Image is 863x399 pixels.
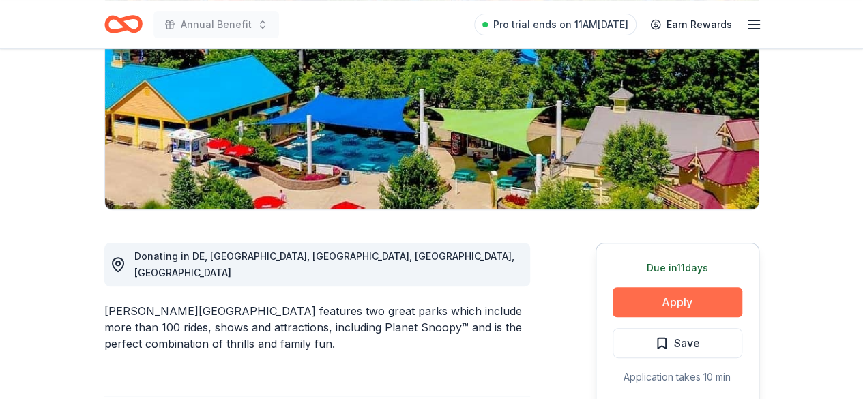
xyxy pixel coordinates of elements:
[674,334,700,352] span: Save
[613,287,742,317] button: Apply
[104,8,143,40] a: Home
[474,14,637,35] a: Pro trial ends on 11AM[DATE]
[613,369,742,385] div: Application takes 10 min
[613,328,742,358] button: Save
[642,12,740,37] a: Earn Rewards
[134,250,514,278] span: Donating in DE, [GEOGRAPHIC_DATA], [GEOGRAPHIC_DATA], [GEOGRAPHIC_DATA], [GEOGRAPHIC_DATA]
[104,303,530,352] div: [PERSON_NAME][GEOGRAPHIC_DATA] features two great parks which include more than 100 rides, shows ...
[153,11,279,38] button: Annual Benefit
[493,16,628,33] span: Pro trial ends on 11AM[DATE]
[613,260,742,276] div: Due in 11 days
[181,16,252,33] span: Annual Benefit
